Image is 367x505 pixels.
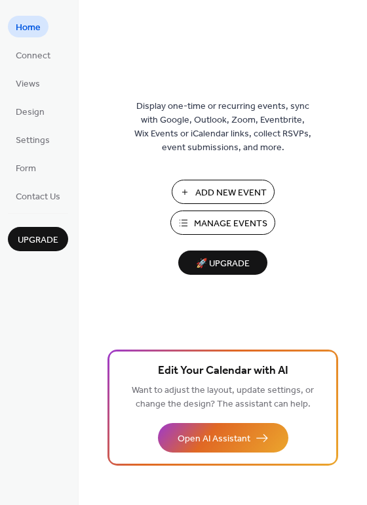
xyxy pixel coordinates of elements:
[18,233,58,247] span: Upgrade
[8,185,68,207] a: Contact Us
[16,49,50,63] span: Connect
[8,129,58,150] a: Settings
[8,100,52,122] a: Design
[8,16,48,37] a: Home
[16,162,36,176] span: Form
[8,227,68,251] button: Upgrade
[16,77,40,91] span: Views
[132,382,314,413] span: Want to adjust the layout, update settings, or change the design? The assistant can help.
[16,134,50,148] span: Settings
[178,251,267,275] button: 🚀 Upgrade
[158,423,288,453] button: Open AI Assistant
[172,180,275,204] button: Add New Event
[195,186,267,200] span: Add New Event
[8,44,58,66] a: Connect
[170,211,275,235] button: Manage Events
[186,255,260,273] span: 🚀 Upgrade
[158,362,288,380] span: Edit Your Calendar with AI
[134,100,311,155] span: Display one-time or recurring events, sync with Google, Outlook, Zoom, Eventbrite, Wix Events or ...
[194,217,267,231] span: Manage Events
[16,106,45,119] span: Design
[8,72,48,94] a: Views
[8,157,44,178] a: Form
[16,190,60,204] span: Contact Us
[178,432,250,446] span: Open AI Assistant
[16,21,41,35] span: Home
